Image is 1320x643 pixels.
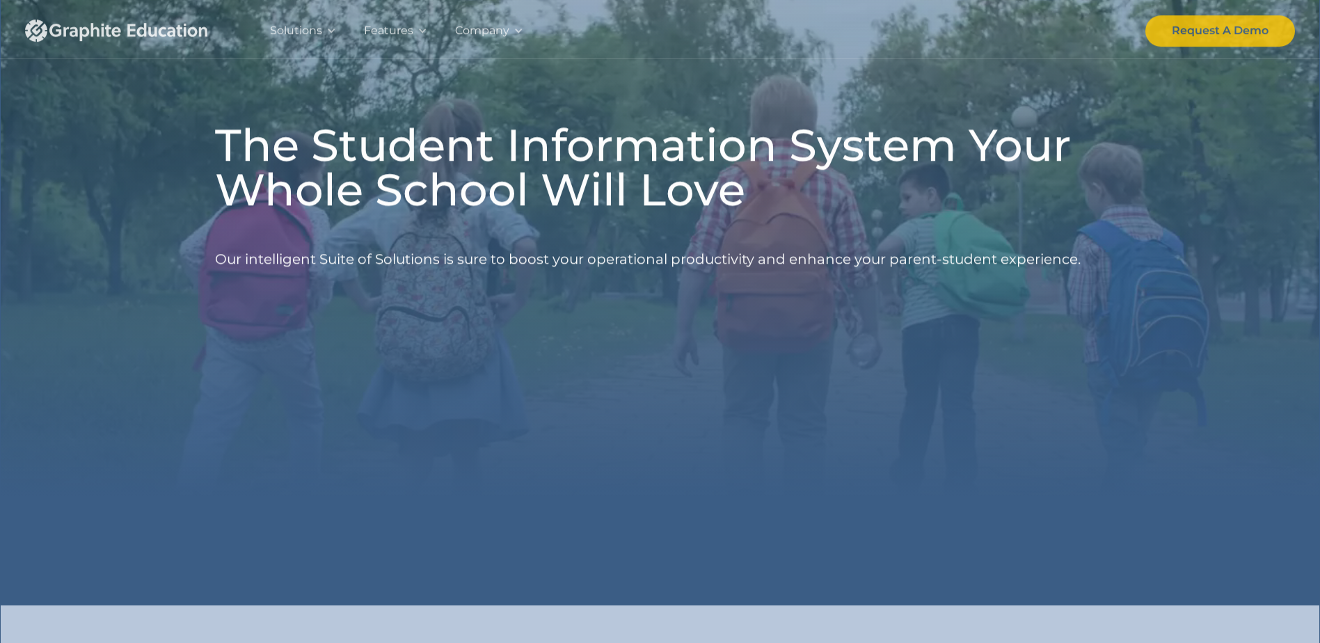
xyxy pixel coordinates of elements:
div: Solutions [256,3,350,58]
p: Our intelligent Suite of Solutions is sure to boost your operational productivity and enhance you... [215,223,1081,296]
h1: The Student Information System Your Whole School Will Love [215,122,1106,212]
div: Request A Demo [1172,21,1269,40]
div: Features [350,3,441,58]
div: Company [455,21,509,40]
a: Request A Demo [1145,15,1295,47]
div: Features [364,21,413,40]
div: Solutions [270,21,322,40]
div: Company [441,3,537,58]
a: home [25,3,234,58]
